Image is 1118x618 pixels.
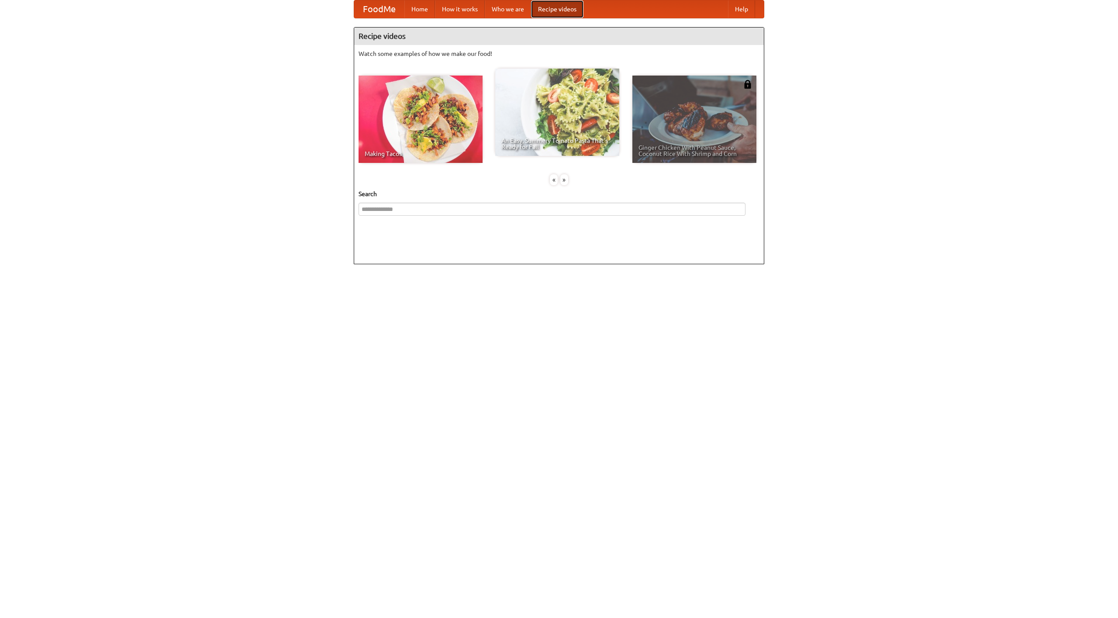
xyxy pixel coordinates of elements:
a: How it works [435,0,485,18]
p: Watch some examples of how we make our food! [359,49,759,58]
a: Who we are [485,0,531,18]
a: Help [728,0,755,18]
a: Making Tacos [359,76,483,163]
a: Home [404,0,435,18]
a: Recipe videos [531,0,583,18]
div: « [550,174,558,185]
a: FoodMe [354,0,404,18]
img: 483408.png [743,80,752,89]
span: Making Tacos [365,151,476,157]
div: » [560,174,568,185]
a: An Easy, Summery Tomato Pasta That's Ready for Fall [495,69,619,156]
span: An Easy, Summery Tomato Pasta That's Ready for Fall [501,138,613,150]
h4: Recipe videos [354,28,764,45]
h5: Search [359,190,759,198]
